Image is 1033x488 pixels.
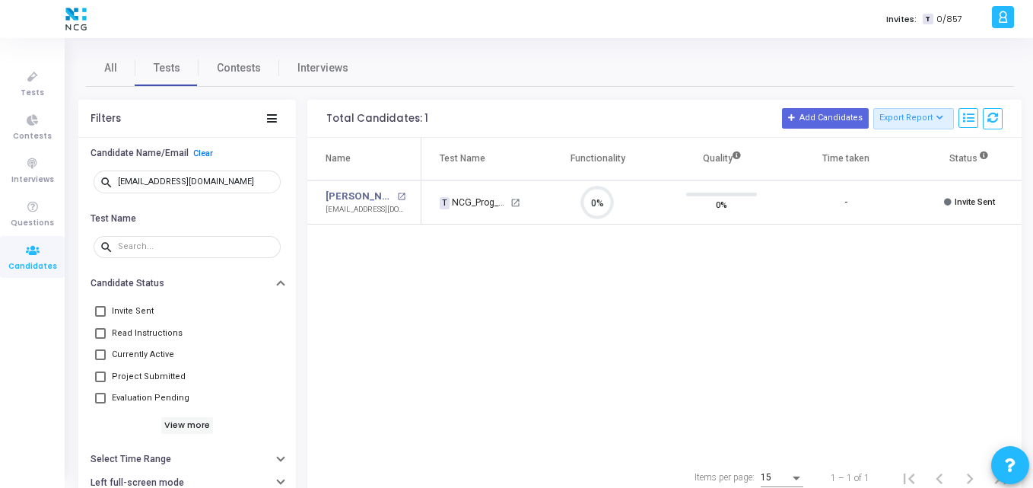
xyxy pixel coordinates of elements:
[326,204,405,215] div: [EMAIL_ADDRESS][DOMAIN_NAME]
[822,150,869,167] div: Time taken
[955,197,995,207] span: Invite Sent
[421,138,536,180] th: Test Name
[112,368,186,386] span: Project Submitted
[8,260,57,273] span: Candidates
[91,278,164,289] h6: Candidate Status
[91,213,136,225] h6: Test Name
[100,175,118,189] mat-icon: search
[886,13,917,26] label: Invites:
[91,113,121,125] div: Filters
[217,60,261,76] span: Contests
[112,302,154,321] span: Invite Sent
[78,272,296,295] button: Candidate Status
[326,150,351,167] div: Name
[936,13,962,26] span: 0/857
[78,142,296,165] button: Candidate Name/EmailClear
[782,108,869,128] button: Add Candidates
[761,472,771,483] span: 15
[112,346,174,364] span: Currently Active
[78,206,296,230] button: Test Name
[78,448,296,471] button: Select Time Range
[118,177,275,187] input: Search...
[118,242,275,251] input: Search...
[193,148,213,158] a: Clear
[297,60,348,76] span: Interviews
[831,471,869,485] div: 1 – 1 of 1
[873,108,955,129] button: Export Report
[397,193,405,201] mat-icon: open_in_new
[440,197,450,209] span: T
[716,196,727,212] span: 0%
[510,198,520,208] mat-icon: open_in_new
[326,113,428,125] div: Total Candidates: 1
[62,4,91,34] img: logo
[91,148,189,159] h6: Candidate Name/Email
[100,240,118,254] mat-icon: search
[112,324,183,343] span: Read Instructions
[21,87,44,100] span: Tests
[13,130,52,143] span: Contests
[660,138,783,180] th: Quality
[694,470,755,484] div: Items per page:
[161,417,214,434] h6: View more
[104,60,117,76] span: All
[11,174,54,187] span: Interviews
[536,138,660,180] th: Functionality
[761,473,803,483] mat-select: Items per page:
[154,60,180,76] span: Tests
[440,196,508,209] div: NCG_Prog_JavaFS_2025_Test
[112,389,189,407] span: Evaluation Pending
[11,217,54,230] span: Questions
[326,189,393,204] a: [PERSON_NAME]
[907,138,1031,180] th: Status
[844,196,847,209] div: -
[91,454,171,465] h6: Select Time Range
[923,14,933,25] span: T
